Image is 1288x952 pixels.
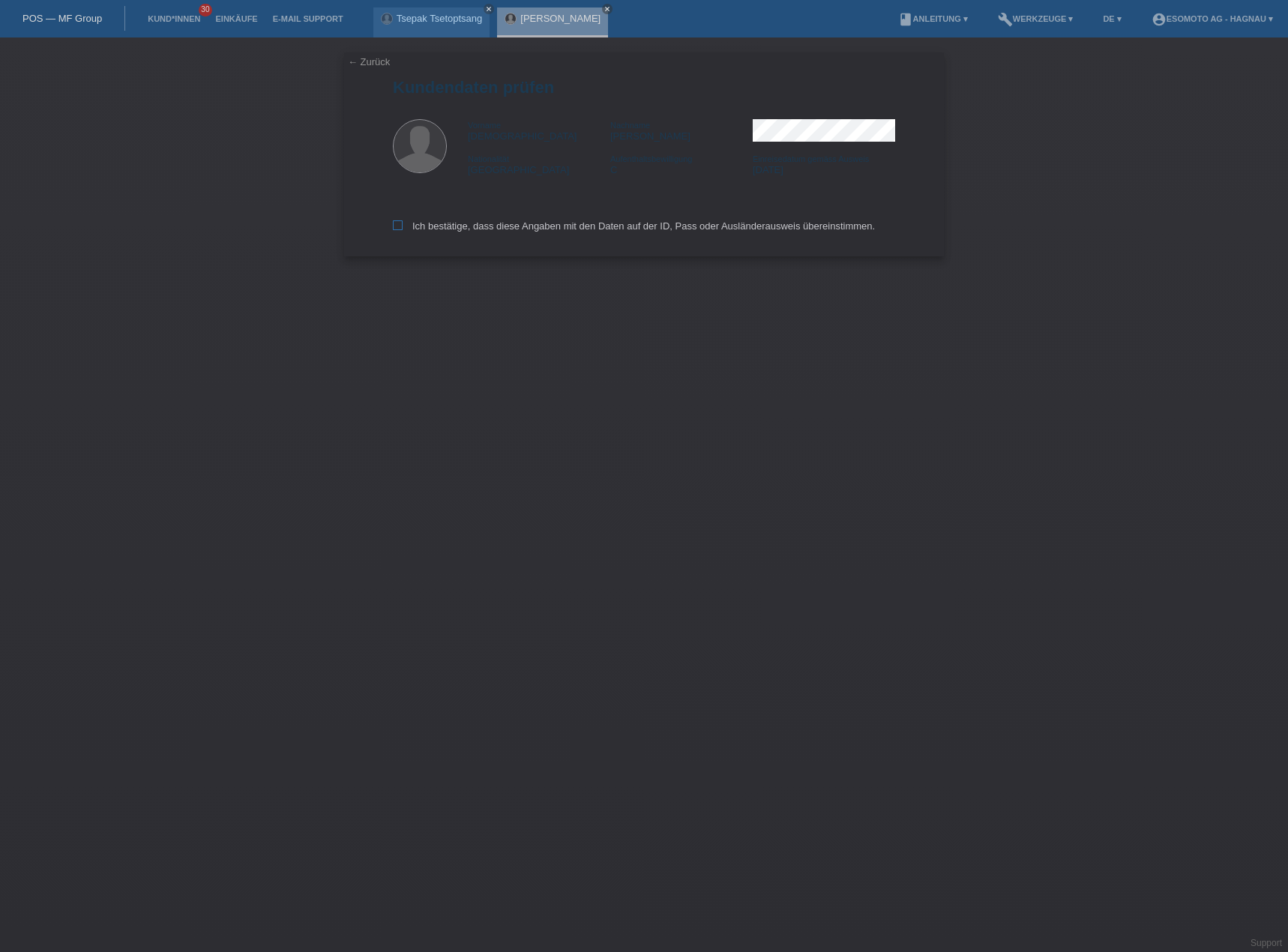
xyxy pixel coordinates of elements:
[610,119,753,142] div: [PERSON_NAME]
[468,119,610,142] div: [DEMOGRAPHIC_DATA]
[610,121,650,130] span: Nachname
[898,12,913,27] i: book
[468,121,501,130] span: Vorname
[484,4,494,14] a: close
[265,14,351,23] a: E-Mail Support
[348,56,390,67] a: ← Zurück
[1095,14,1128,23] a: DE ▾
[1152,12,1167,27] i: account_circle
[604,5,611,13] i: close
[393,78,895,97] h1: Kundendaten prüfen
[140,14,208,23] a: Kund*innen
[1144,14,1281,23] a: account_circleEsomoto AG - Hagnau ▾
[602,4,613,14] a: close
[753,153,895,175] div: [DATE]
[468,154,509,163] span: Nationalität
[891,14,975,23] a: bookAnleitung ▾
[520,13,601,24] a: [PERSON_NAME]
[22,13,102,24] a: POS — MF Group
[393,220,875,232] label: Ich bestätige, dass diese Angaben mit den Daten auf der ID, Pass oder Ausländerausweis übereinsti...
[1251,938,1282,948] a: Support
[397,13,483,24] a: Tsepak Tsetoptsang
[468,153,610,175] div: [GEOGRAPHIC_DATA]
[199,4,212,16] span: 30
[485,5,493,13] i: close
[753,154,869,163] span: Einreisedatum gemäss Ausweis
[610,153,753,175] div: C
[990,14,1081,23] a: buildWerkzeuge ▾
[208,14,265,23] a: Einkäufe
[610,154,692,163] span: Aufenthaltsbewilligung
[998,12,1013,27] i: build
